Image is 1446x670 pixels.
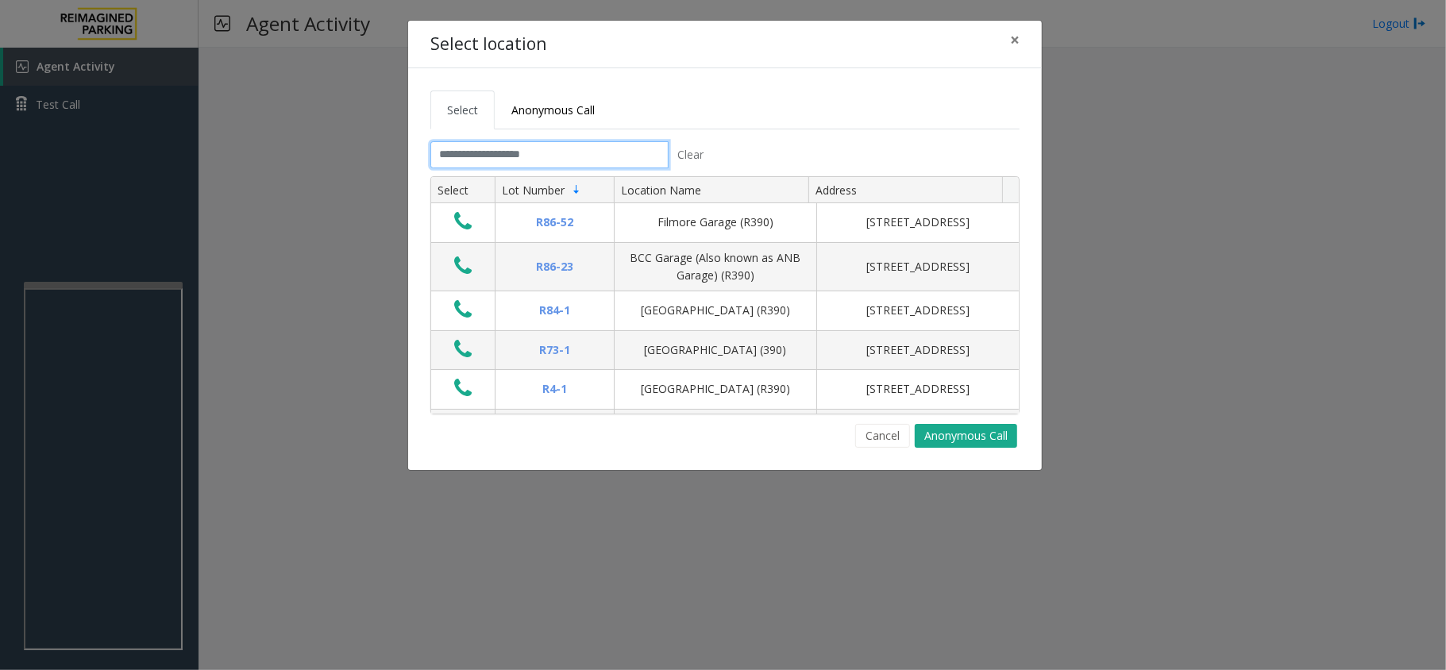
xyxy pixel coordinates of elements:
[430,90,1020,129] ul: Tabs
[505,214,604,231] div: R86-52
[505,302,604,319] div: R84-1
[624,341,807,359] div: [GEOGRAPHIC_DATA] (390)
[505,258,604,275] div: R86-23
[505,380,604,398] div: R4-1
[999,21,1031,60] button: Close
[827,258,1009,275] div: [STREET_ADDRESS]
[816,183,857,198] span: Address
[502,183,565,198] span: Lot Number
[447,102,478,117] span: Select
[624,249,807,285] div: BCC Garage (Also known as ANB Garage) (R390)
[621,183,701,198] span: Location Name
[827,302,1009,319] div: [STREET_ADDRESS]
[827,341,1009,359] div: [STREET_ADDRESS]
[505,341,604,359] div: R73-1
[431,177,495,204] th: Select
[624,380,807,398] div: [GEOGRAPHIC_DATA] (R390)
[570,183,583,196] span: Sortable
[1010,29,1020,51] span: ×
[431,177,1019,414] div: Data table
[430,32,546,57] h4: Select location
[624,302,807,319] div: [GEOGRAPHIC_DATA] (R390)
[624,214,807,231] div: Filmore Garage (R390)
[827,214,1009,231] div: [STREET_ADDRESS]
[827,380,1009,398] div: [STREET_ADDRESS]
[855,424,910,448] button: Cancel
[511,102,595,117] span: Anonymous Call
[915,424,1017,448] button: Anonymous Call
[669,141,713,168] button: Clear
